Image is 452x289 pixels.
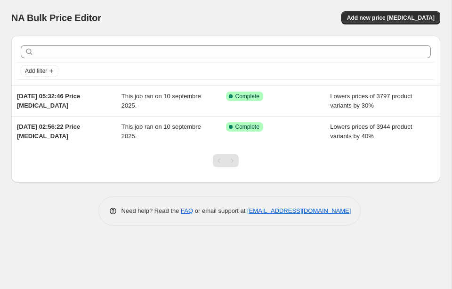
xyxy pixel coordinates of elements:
[21,65,58,77] button: Add filter
[347,14,435,22] span: Add new price [MEDICAL_DATA]
[25,67,47,75] span: Add filter
[330,93,412,109] span: Lowers prices of 3797 product variants by 30%
[235,93,259,100] span: Complete
[341,11,440,24] button: Add new price [MEDICAL_DATA]
[181,207,193,214] a: FAQ
[235,123,259,131] span: Complete
[121,207,181,214] span: Need help? Read the
[17,93,80,109] span: [DATE] 05:32:46 Price [MEDICAL_DATA]
[193,207,247,214] span: or email support at
[121,93,201,109] span: This job ran on 10 septembre 2025.
[330,123,412,140] span: Lowers prices of 3944 product variants by 40%
[247,207,351,214] a: [EMAIL_ADDRESS][DOMAIN_NAME]
[11,13,101,23] span: NA Bulk Price Editor
[213,154,239,167] nav: Pagination
[17,123,80,140] span: [DATE] 02:56:22 Price [MEDICAL_DATA]
[121,123,201,140] span: This job ran on 10 septembre 2025.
